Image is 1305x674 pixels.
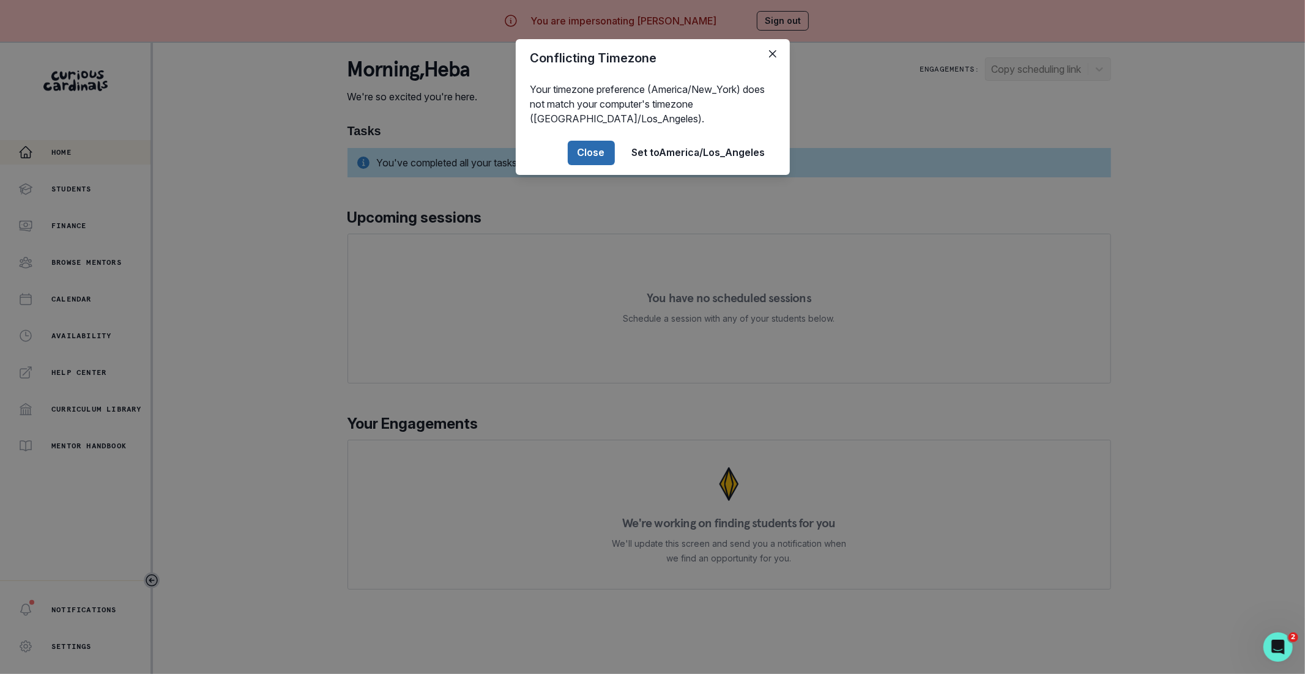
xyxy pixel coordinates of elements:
[763,44,783,64] button: Close
[568,141,615,165] button: Close
[622,141,775,165] button: Set toAmerica/Los_Angeles
[516,77,790,131] div: Your timezone preference (America/New_York) does not match your computer's timezone ([GEOGRAPHIC_...
[1288,632,1298,642] span: 2
[516,39,790,77] header: Conflicting Timezone
[1263,632,1293,662] iframe: Intercom live chat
